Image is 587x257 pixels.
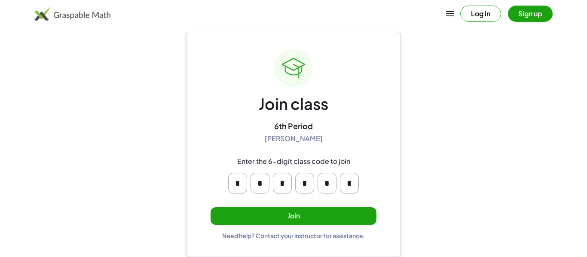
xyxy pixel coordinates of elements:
button: Log in [460,6,501,22]
div: [PERSON_NAME] [265,134,323,143]
input: Please enter OTP character 2 [251,173,269,194]
input: Please enter OTP character 1 [228,173,247,194]
button: Sign up [508,6,553,22]
div: 6th Period [274,121,313,131]
input: Please enter OTP character 3 [273,173,292,194]
input: Please enter OTP character 6 [340,173,359,194]
div: Enter the 6-digit class code to join [237,157,350,166]
div: Join class [259,94,328,114]
input: Please enter OTP character 5 [318,173,336,194]
div: Need help? Contact your instructor for assistance. [222,232,365,239]
button: Join [211,207,376,225]
input: Please enter OTP character 4 [295,173,314,194]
